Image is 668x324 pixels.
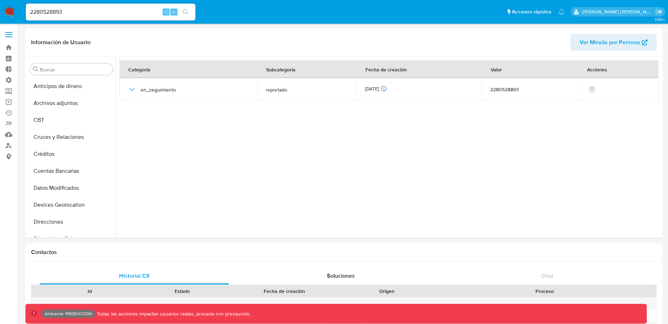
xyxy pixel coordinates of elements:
button: Créditos [27,146,116,163]
div: Id [49,288,131,295]
span: ⌥ [163,8,169,15]
span: Historial CX [119,272,150,280]
button: Dispositivos Point [27,230,116,247]
button: Datos Modificados [27,179,116,196]
div: Estado [141,288,223,295]
button: Ver Mirada por Persona [570,34,657,51]
button: Devices Geolocation [27,196,116,213]
button: Buscar [33,66,39,72]
div: Proceso [438,288,651,295]
p: Todas las acciones impactan usuarios reales, proceda con precaución. [95,311,251,317]
span: Soluciones [327,272,355,280]
p: Ambiente: PRODUCCIÓN [45,312,92,315]
a: Salir [655,8,663,16]
p: natalia.maison@mercadolibre.com [582,8,653,15]
button: search-icon [178,7,193,17]
a: Notificaciones [558,9,564,15]
button: Direcciones [27,213,116,230]
h1: Información de Usuario [31,39,90,46]
input: Buscar [40,66,110,73]
div: Fecha de creación [233,288,336,295]
button: Archivos adjuntos [27,95,116,112]
button: CBT [27,112,116,129]
span: s [173,8,175,15]
span: Accesos rápidos [512,8,551,16]
button: Cruces y Relaciones [27,129,116,146]
button: Cuentas Bancarias [27,163,116,179]
span: Chat [541,272,553,280]
button: Anticipos de dinero [27,78,116,95]
span: Ver Mirada por Persona [580,34,640,51]
h1: Contactos [31,249,657,256]
input: Buscar usuario o caso... [26,7,195,17]
div: Origen [346,288,428,295]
